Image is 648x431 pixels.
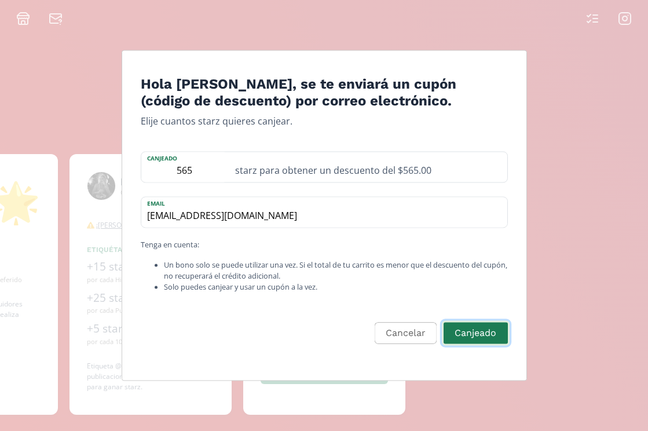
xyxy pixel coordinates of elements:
p: Elije cuantos starz quieres canjear. [141,114,508,128]
label: Canjeado [141,152,228,163]
li: Solo puedes canjear y usar un cupón a la vez. [164,282,508,293]
button: Canjeado [442,321,509,346]
div: starz para obtener un descuento del $565.00 [228,152,507,182]
button: Cancelar [375,323,437,344]
label: email [141,197,496,208]
li: Un bono solo se puede utilizar una vez. Si el total de tu carrito es menor que el descuento del c... [164,260,508,282]
h4: Hola [PERSON_NAME], se te enviará un cupón (código de descuento) por correo electrónico. [141,76,508,109]
p: Tenga en cuenta: [141,239,508,250]
div: Edit Program [122,50,527,381]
